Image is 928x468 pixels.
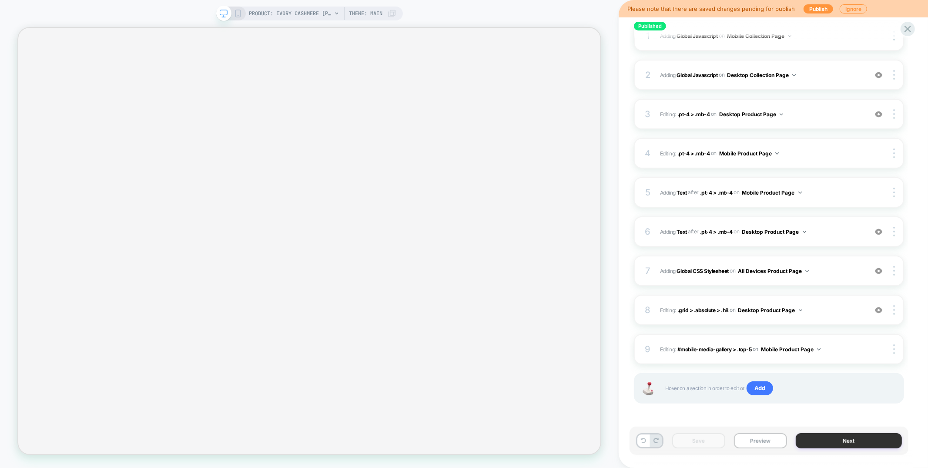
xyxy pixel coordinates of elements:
[672,433,725,448] button: Save
[677,346,752,352] span: #mobile-media-gallery > .top-5
[677,306,729,313] span: .grid > .absolute > .h8
[677,32,718,39] b: Global Javascript
[734,433,787,448] button: Preview
[688,189,699,195] span: AFTER
[660,228,687,235] span: Adding
[643,341,652,357] div: 9
[893,227,895,236] img: close
[798,192,802,194] img: down arrow
[719,70,724,80] span: on
[700,189,733,195] span: .pt-4 > .mb-4
[775,152,779,155] img: down arrow
[660,109,863,120] span: Editing :
[792,74,796,76] img: down arrow
[875,228,882,236] img: crossed eye
[677,71,718,78] b: Global Javascript
[893,148,895,158] img: close
[893,70,895,80] img: close
[804,4,833,13] button: Publish
[643,28,652,44] div: 1
[711,109,717,119] span: on
[893,266,895,276] img: close
[643,185,652,200] div: 5
[700,228,733,235] span: .pt-4 > .mb-4
[727,30,791,41] button: Mobile Collection Page
[349,7,383,20] span: Theme: MAIN
[875,267,882,275] img: crossed eye
[643,224,652,239] div: 6
[840,4,867,13] button: Ignore
[639,382,657,395] img: Joystick
[677,228,687,235] b: Text
[719,148,779,159] button: Mobile Product Page
[688,228,699,235] span: AFTER
[730,305,736,315] span: on
[660,70,863,81] span: Adding
[660,30,863,41] span: Adding
[677,189,687,195] b: Text
[799,309,802,311] img: down arrow
[727,70,796,81] button: Desktop Collection Page
[738,266,809,276] button: All Devices Product Page
[660,344,863,355] span: Editing :
[742,226,806,237] button: Desktop Product Page
[677,150,710,156] span: .pt-4 > .mb-4
[893,188,895,197] img: close
[660,266,863,276] span: Adding
[719,31,724,40] span: on
[738,305,802,316] button: Desktop Product Page
[660,148,863,159] span: Editing :
[788,35,791,37] img: down arrow
[734,227,739,236] span: on
[817,348,821,350] img: down arrow
[753,344,758,354] span: on
[643,106,652,122] div: 3
[643,67,652,83] div: 2
[634,22,666,30] span: Published
[875,306,882,314] img: crossed eye
[643,263,652,279] div: 7
[893,109,895,119] img: close
[665,381,894,395] span: Hover on a section in order to edit or
[660,189,687,195] span: Adding
[742,187,802,198] button: Mobile Product Page
[761,344,821,355] button: Mobile Product Page
[875,71,882,79] img: crossed eye
[893,31,895,40] img: close
[677,267,729,274] b: Global CSS Stylesheet
[643,145,652,161] div: 4
[730,266,735,276] span: on
[643,302,652,318] div: 8
[893,305,895,315] img: close
[711,148,717,158] span: on
[747,381,773,395] span: Add
[805,270,809,272] img: down arrow
[803,231,806,233] img: down arrow
[875,111,882,118] img: crossed eye
[734,188,739,197] span: on
[893,344,895,354] img: close
[719,109,783,120] button: Desktop Product Page
[780,113,783,115] img: down arrow
[249,7,332,20] span: PRODUCT: Ivory Cashmere [PERSON_NAME]
[677,111,710,117] span: .pt-4 > .mb-4
[660,305,863,316] span: Editing :
[796,433,902,448] button: Next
